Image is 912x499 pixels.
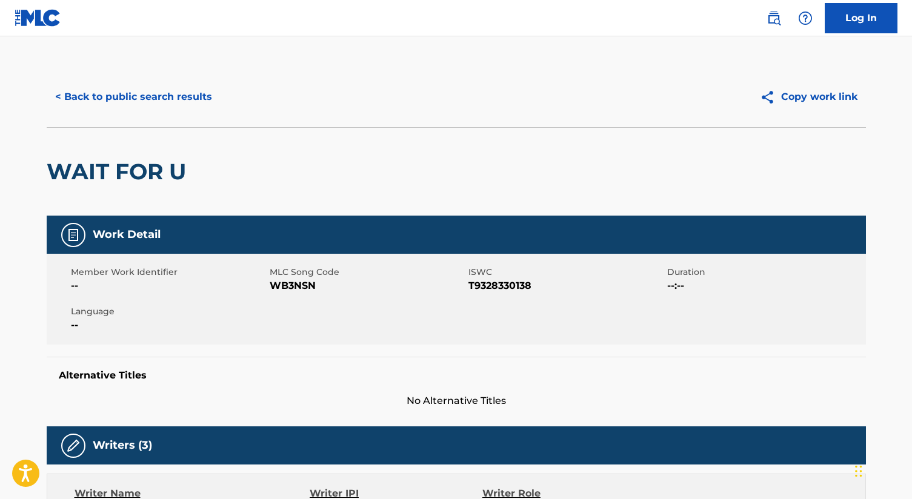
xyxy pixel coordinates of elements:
[825,3,897,33] a: Log In
[851,441,912,499] iframe: Chat Widget
[667,266,863,279] span: Duration
[93,228,161,242] h5: Work Detail
[71,279,267,293] span: --
[468,266,664,279] span: ISWC
[71,266,267,279] span: Member Work Identifier
[751,82,866,112] button: Copy work link
[71,305,267,318] span: Language
[762,6,786,30] a: Public Search
[270,279,465,293] span: WB3NSN
[93,438,152,452] h5: Writers (3)
[767,11,781,25] img: search
[270,266,465,279] span: MLC Song Code
[71,318,267,332] span: --
[66,438,81,453] img: Writers
[47,394,866,408] span: No Alternative Titles
[15,9,61,27] img: MLC Logo
[667,279,863,293] span: --:--
[793,6,817,30] div: Help
[47,158,192,185] h2: WAIT FOR U
[855,453,862,489] div: Drag
[47,82,221,112] button: < Back to public search results
[760,90,781,105] img: Copy work link
[468,279,664,293] span: T9328330138
[66,228,81,242] img: Work Detail
[798,11,813,25] img: help
[59,369,854,382] h5: Alternative Titles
